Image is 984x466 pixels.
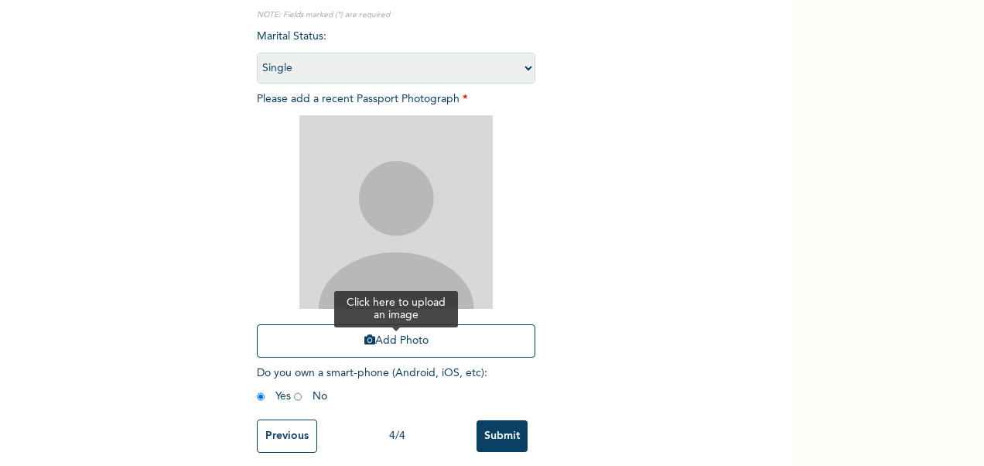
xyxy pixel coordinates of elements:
[257,31,535,74] span: Marital Status :
[257,94,535,365] span: Please add a recent Passport Photograph
[317,428,477,444] div: 4 / 4
[257,368,487,402] span: Do you own a smart-phone (Android, iOS, etc) : Yes No
[257,9,535,21] p: NOTE: Fields marked (*) are required
[257,324,535,358] button: Add Photo
[299,115,493,309] img: Crop
[477,420,528,452] input: Submit
[257,420,317,453] input: Previous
